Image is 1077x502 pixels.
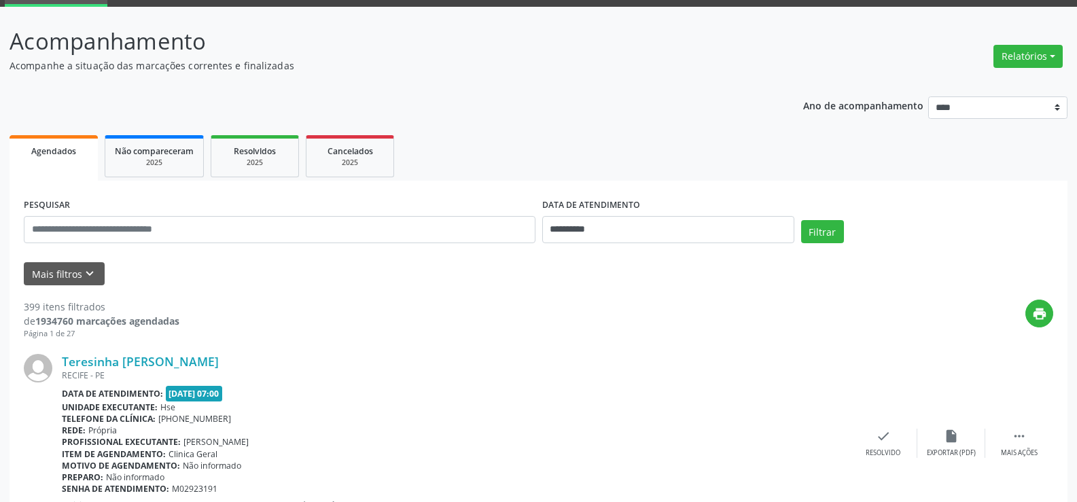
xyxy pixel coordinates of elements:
[927,448,976,458] div: Exportar (PDF)
[62,401,158,413] b: Unidade executante:
[158,413,231,425] span: [PHONE_NUMBER]
[169,448,217,460] span: Clinica Geral
[10,24,750,58] p: Acompanhamento
[542,195,640,216] label: DATA DE ATENDIMENTO
[24,328,179,340] div: Página 1 de 27
[1032,306,1047,321] i: print
[183,460,241,471] span: Não informado
[24,195,70,216] label: PESQUISAR
[1001,448,1038,458] div: Mais ações
[62,448,166,460] b: Item de agendamento:
[160,401,175,413] span: Hse
[234,145,276,157] span: Resolvidos
[172,483,217,495] span: M02923191
[88,425,117,436] span: Própria
[62,354,219,369] a: Teresinha [PERSON_NAME]
[803,96,923,113] p: Ano de acompanhamento
[62,460,180,471] b: Motivo de agendamento:
[35,315,179,327] strong: 1934760 marcações agendadas
[62,413,156,425] b: Telefone da clínica:
[316,158,384,168] div: 2025
[1012,429,1027,444] i: 
[62,471,103,483] b: Preparo:
[62,425,86,436] b: Rede:
[24,262,105,286] button: Mais filtroskeyboard_arrow_down
[328,145,373,157] span: Cancelados
[801,220,844,243] button: Filtrar
[31,145,76,157] span: Agendados
[876,429,891,444] i: check
[866,448,900,458] div: Resolvido
[115,145,194,157] span: Não compareceram
[10,58,750,73] p: Acompanhe a situação das marcações correntes e finalizadas
[166,386,223,401] span: [DATE] 07:00
[24,300,179,314] div: 399 itens filtrados
[1025,300,1053,327] button: print
[24,354,52,382] img: img
[62,436,181,448] b: Profissional executante:
[944,429,959,444] i: insert_drive_file
[221,158,289,168] div: 2025
[115,158,194,168] div: 2025
[62,483,169,495] b: Senha de atendimento:
[62,388,163,399] b: Data de atendimento:
[106,471,164,483] span: Não informado
[993,45,1063,68] button: Relatórios
[183,436,249,448] span: [PERSON_NAME]
[82,266,97,281] i: keyboard_arrow_down
[24,314,179,328] div: de
[62,370,849,381] div: RECIFE - PE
